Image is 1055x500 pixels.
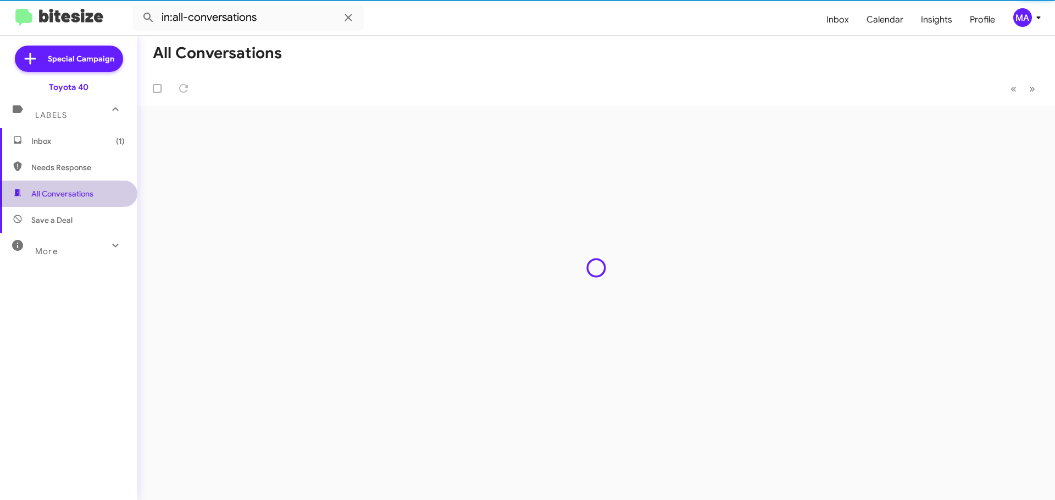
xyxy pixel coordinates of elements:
div: MA [1013,8,1032,27]
span: Inbox [31,136,125,147]
span: Needs Response [31,162,125,173]
h1: All Conversations [153,44,282,62]
span: Labels [35,110,67,120]
span: Save a Deal [31,215,73,226]
a: Profile [961,4,1004,36]
button: Previous [1004,77,1023,100]
div: Toyota 40 [49,82,88,93]
span: « [1010,82,1017,95]
input: Search [133,4,364,31]
button: MA [1004,8,1043,27]
span: All Conversations [31,188,93,199]
span: » [1029,82,1035,95]
a: Special Campaign [15,46,123,72]
span: (1) [116,136,125,147]
a: Insights [912,4,961,36]
nav: Page navigation example [1004,77,1042,100]
span: Special Campaign [48,53,114,64]
a: Calendar [858,4,912,36]
button: Next [1023,77,1042,100]
a: Inbox [818,4,858,36]
span: More [35,246,58,256]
